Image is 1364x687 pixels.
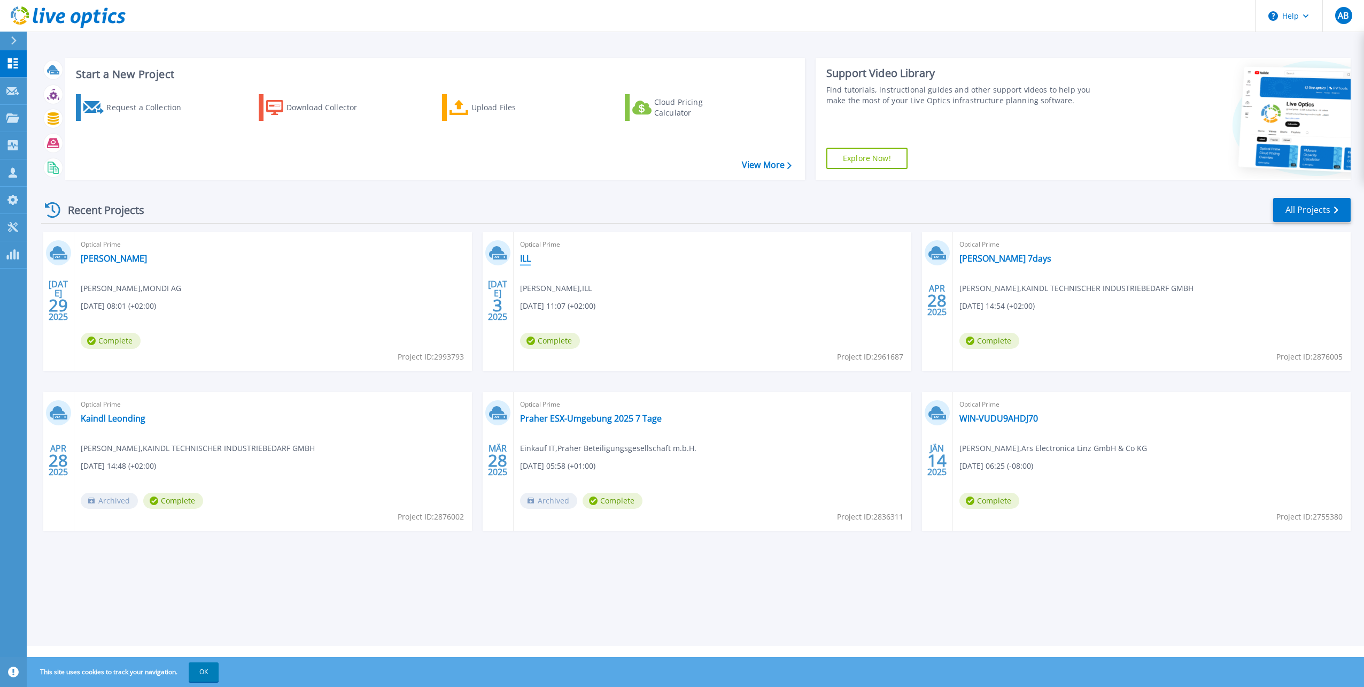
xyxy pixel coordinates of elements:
[81,253,147,264] a: [PERSON_NAME]
[826,148,908,169] a: Explore Now!
[76,94,195,121] a: Request a Collection
[286,97,372,118] div: Download Collector
[520,413,662,424] a: Praher ESX-Umgebung 2025 7 Tage
[959,442,1147,454] span: [PERSON_NAME] , Ars Electronica Linz GmbH & Co KG
[959,413,1038,424] a: WIN-VUDU9AHDJ70
[81,239,466,250] span: Optical Prime
[81,493,138,509] span: Archived
[520,460,595,472] span: [DATE] 05:58 (+01:00)
[1338,11,1348,20] span: AB
[959,333,1019,349] span: Complete
[520,493,577,509] span: Archived
[583,493,642,509] span: Complete
[927,296,947,305] span: 28
[625,94,744,121] a: Cloud Pricing Calculator
[959,300,1035,312] span: [DATE] 14:54 (+02:00)
[959,239,1344,250] span: Optical Prime
[49,301,68,310] span: 29
[837,511,903,523] span: Project ID: 2836311
[488,456,507,465] span: 28
[106,97,192,118] div: Request a Collection
[520,253,531,264] a: ILL
[927,456,947,465] span: 14
[520,442,696,454] span: Einkauf IT , Praher Beteiligungsgesellschaft m.b.H.
[81,460,156,472] span: [DATE] 14:48 (+02:00)
[81,413,145,424] a: Kaindl Leonding
[143,493,203,509] span: Complete
[189,662,219,682] button: OK
[41,197,159,223] div: Recent Projects
[959,493,1019,509] span: Complete
[520,300,595,312] span: [DATE] 11:07 (+02:00)
[520,333,580,349] span: Complete
[48,441,68,480] div: APR 2025
[471,97,557,118] div: Upload Files
[81,399,466,410] span: Optical Prime
[826,66,1103,80] div: Support Video Library
[927,281,947,320] div: APR 2025
[398,351,464,363] span: Project ID: 2993793
[959,399,1344,410] span: Optical Prime
[742,160,792,170] a: View More
[1276,351,1343,363] span: Project ID: 2876005
[81,333,141,349] span: Complete
[81,300,156,312] span: [DATE] 08:01 (+02:00)
[927,441,947,480] div: JÄN 2025
[29,662,219,682] span: This site uses cookies to track your navigation.
[520,283,592,294] span: [PERSON_NAME] , ILL
[493,301,502,310] span: 3
[81,283,181,294] span: [PERSON_NAME] , MONDI AG
[487,441,508,480] div: MÄR 2025
[1273,198,1351,222] a: All Projects
[520,399,905,410] span: Optical Prime
[959,283,1193,294] span: [PERSON_NAME] , KAINDL TECHNISCHER INDUSTRIEBEDARF GMBH
[48,281,68,320] div: [DATE] 2025
[1276,511,1343,523] span: Project ID: 2755380
[487,281,508,320] div: [DATE] 2025
[654,97,740,118] div: Cloud Pricing Calculator
[259,94,378,121] a: Download Collector
[959,253,1051,264] a: [PERSON_NAME] 7days
[398,511,464,523] span: Project ID: 2876002
[837,351,903,363] span: Project ID: 2961687
[76,68,791,80] h3: Start a New Project
[442,94,561,121] a: Upload Files
[959,460,1033,472] span: [DATE] 06:25 (-08:00)
[49,456,68,465] span: 28
[81,442,315,454] span: [PERSON_NAME] , KAINDL TECHNISCHER INDUSTRIEBEDARF GMBH
[826,85,1103,106] div: Find tutorials, instructional guides and other support videos to help you make the most of your L...
[520,239,905,250] span: Optical Prime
